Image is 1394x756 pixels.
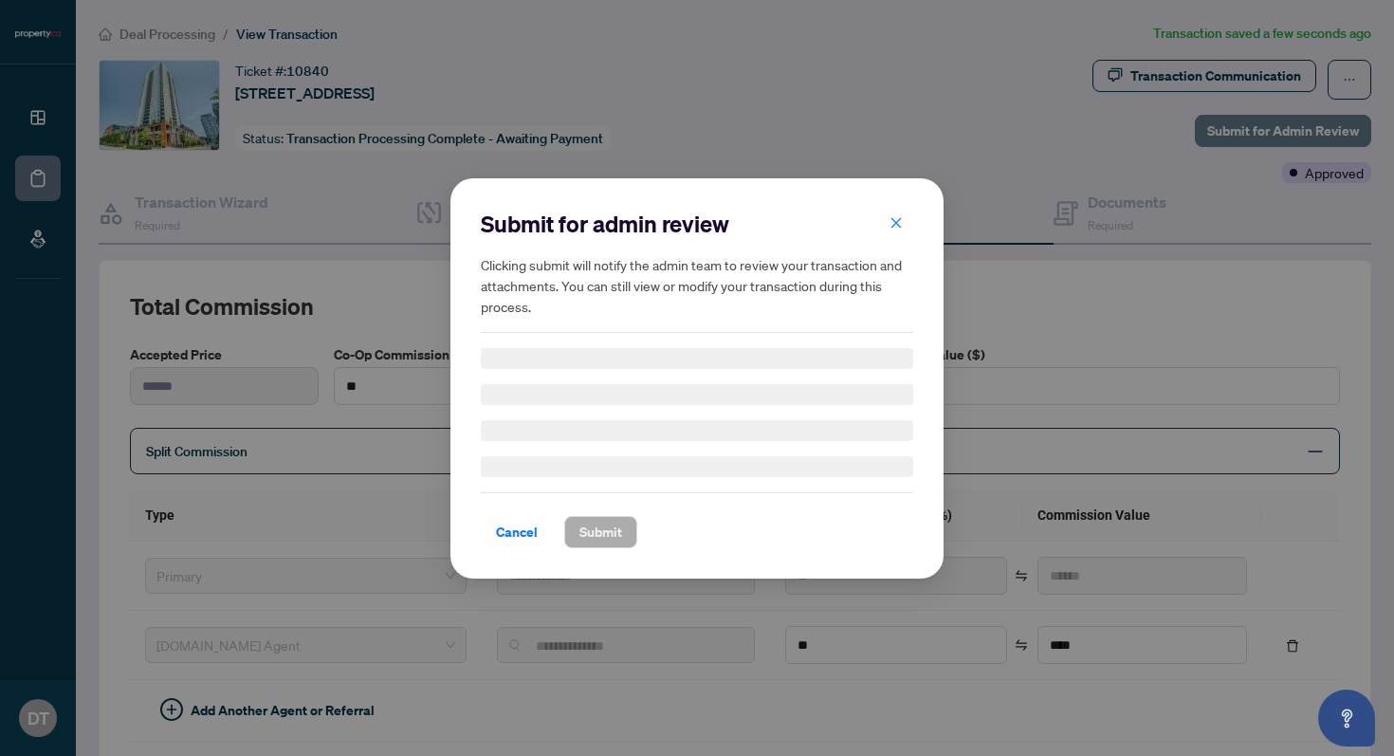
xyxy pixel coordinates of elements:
button: Submit [564,516,637,548]
h2: Submit for admin review [481,209,913,239]
span: close [890,215,903,229]
h5: Clicking submit will notify the admin team to review your transaction and attachments. You can st... [481,254,913,317]
span: Cancel [496,517,538,547]
button: Open asap [1318,690,1375,747]
button: Cancel [481,516,553,548]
